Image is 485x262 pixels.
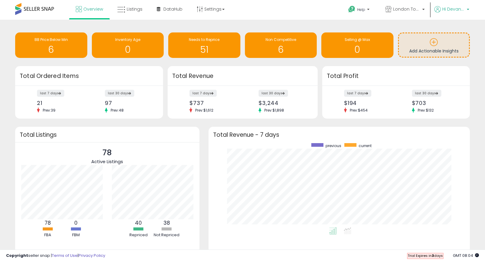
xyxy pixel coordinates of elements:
[261,108,287,113] span: Prev: $1,898
[20,133,195,137] h3: Total Listings
[163,6,182,12] span: DataHub
[172,72,313,80] h3: Total Revenue
[357,7,365,12] span: Help
[259,100,307,106] div: $3,244
[92,32,164,58] a: Inventory Age 0
[189,37,219,42] span: Needs to Reprice
[393,6,420,12] span: London Town LLC
[163,219,170,227] b: 38
[348,5,356,13] i: Get Help
[412,90,441,97] label: last 30 days
[168,32,240,58] a: Needs to Reprice 51
[127,6,142,12] span: Listings
[245,32,317,58] a: Non Competitive 6
[259,90,288,97] label: last 30 days
[344,100,391,106] div: $194
[347,108,371,113] span: Prev: $454
[135,219,142,227] b: 40
[189,90,217,97] label: last 7 days
[105,90,134,97] label: last 30 days
[18,45,84,55] h1: 6
[125,232,152,238] div: Repriced
[20,72,159,80] h3: Total Ordered Items
[105,100,152,106] div: 97
[95,45,161,55] h1: 0
[83,6,103,12] span: Overview
[74,219,78,227] b: 0
[345,37,370,42] span: Selling @ Max
[412,100,459,106] div: $703
[79,253,105,258] a: Privacy Policy
[399,33,469,57] a: Add Actionable Insights
[266,37,296,42] span: Non Competitive
[115,37,140,42] span: Inventory Age
[344,90,371,97] label: last 7 days
[434,6,469,20] a: Hi Devante
[91,158,123,165] span: Active Listings
[321,32,393,58] a: Selling @ Max 0
[34,232,62,238] div: FBA
[343,1,376,20] a: Help
[248,45,314,55] h1: 6
[52,253,78,258] a: Terms of Use
[442,6,465,12] span: Hi Devante
[359,143,372,148] span: current
[324,45,390,55] h1: 0
[108,108,127,113] span: Prev: 48
[37,90,64,97] label: last 7 days
[409,48,459,54] span: Add Actionable Insights
[91,147,123,159] p: 78
[432,253,434,258] b: 3
[408,253,443,258] span: Trial Expires in days
[62,232,90,238] div: FBM
[326,143,341,148] span: previous
[213,133,466,137] h3: Total Revenue - 7 days
[6,253,28,258] strong: Copyright
[171,45,237,55] h1: 51
[327,72,466,80] h3: Total Profit
[6,253,105,259] div: seller snap | |
[45,219,51,227] b: 78
[415,108,437,113] span: Prev: $132
[15,32,87,58] a: BB Price Below Min 6
[40,108,59,113] span: Prev: 39
[153,232,180,238] div: Not Repriced
[453,253,479,258] span: 2025-09-16 08:04 GMT
[189,100,238,106] div: $737
[35,37,68,42] span: BB Price Below Min
[192,108,216,113] span: Prev: $1,612
[37,100,84,106] div: 21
